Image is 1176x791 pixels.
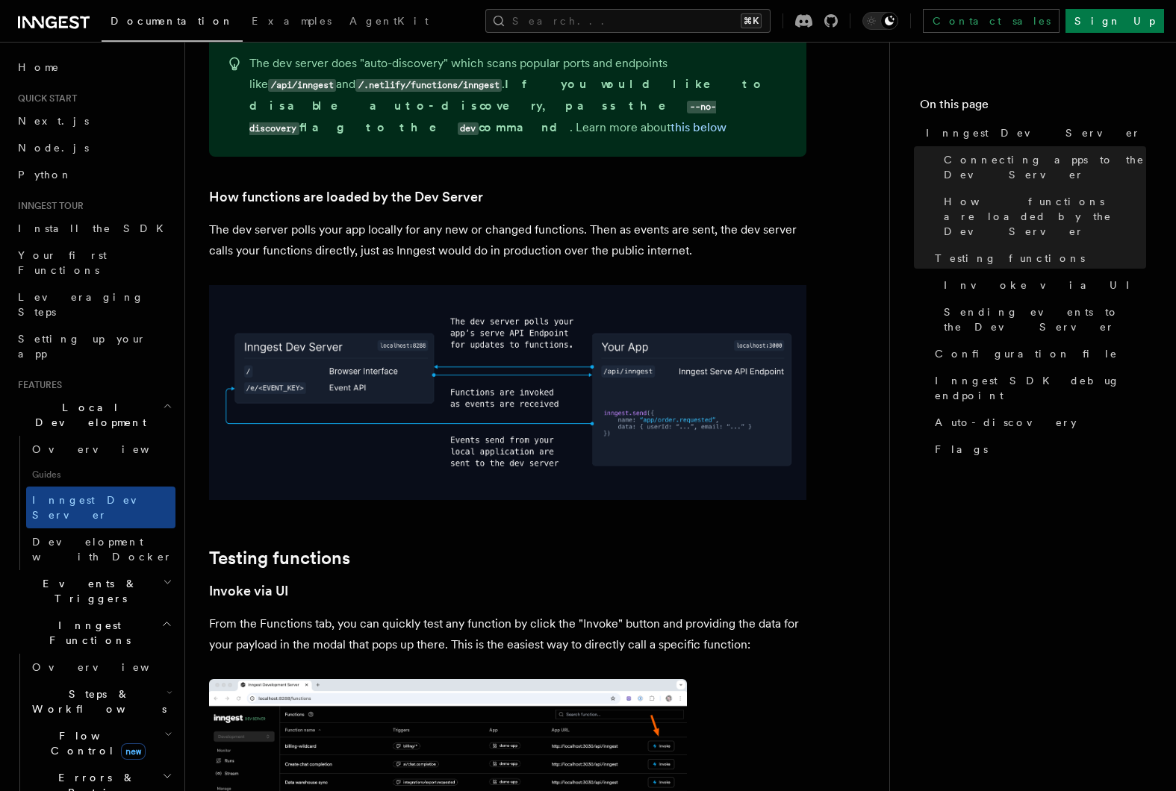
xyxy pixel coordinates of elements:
[18,60,60,75] span: Home
[26,436,175,463] a: Overview
[741,13,762,28] kbd: ⌘K
[209,548,350,569] a: Testing functions
[18,291,144,318] span: Leveraging Steps
[249,101,716,135] code: --no-discovery
[252,15,332,27] span: Examples
[18,249,107,276] span: Your first Functions
[458,122,479,135] code: dev
[111,15,234,27] span: Documentation
[935,251,1085,266] span: Testing functions
[26,528,175,570] a: Development with Docker
[12,379,62,391] span: Features
[18,333,146,360] span: Setting up your app
[1065,9,1164,33] a: Sign Up
[671,120,727,134] a: this below
[929,409,1146,436] a: Auto-discovery
[920,119,1146,146] a: Inngest Dev Server
[26,722,175,764] button: Flow Controlnew
[12,200,84,212] span: Inngest tour
[938,272,1146,298] a: Invoke via UI
[920,96,1146,119] h4: On this page
[12,242,175,284] a: Your first Functions
[18,115,89,127] span: Next.js
[32,494,160,521] span: Inngest Dev Server
[26,487,175,528] a: Inngest Dev Server
[929,367,1146,409] a: Inngest SDK debug endpoint
[944,152,1146,182] span: Connecting apps to the Dev Server
[26,681,175,722] button: Steps & Workflows
[929,340,1146,367] a: Configuration file
[12,284,175,325] a: Leveraging Steps
[18,169,72,181] span: Python
[929,436,1146,463] a: Flags
[12,570,175,612] button: Events & Triggers
[944,278,1142,293] span: Invoke via UI
[12,134,175,161] a: Node.js
[18,142,89,154] span: Node.js
[249,53,788,139] p: The dev server does "auto-discovery" which scans popular ports and endpoints like and . . Learn m...
[938,188,1146,245] a: How functions are loaded by the Dev Server
[923,9,1060,33] a: Contact sales
[26,687,167,716] span: Steps & Workflows
[209,285,806,500] img: dev-server-diagram-v2.png
[944,304,1146,334] span: Sending events to the Dev Server
[935,415,1077,430] span: Auto-discovery
[12,576,163,606] span: Events & Triggers
[32,661,186,673] span: Overview
[26,654,175,681] a: Overview
[32,536,172,563] span: Development with Docker
[12,618,161,648] span: Inngest Functions
[12,93,77,104] span: Quick start
[944,194,1146,239] span: How functions are loaded by the Dev Server
[12,54,175,81] a: Home
[249,77,765,134] strong: If you would like to disable auto-discovery, pass the flag to the command
[209,187,483,207] a: How functions are loaded by the Dev Server
[268,79,336,92] code: /api/inngest
[938,298,1146,340] a: Sending events to the Dev Server
[12,215,175,242] a: Install the SDK
[12,161,175,188] a: Python
[102,4,243,42] a: Documentation
[935,442,988,457] span: Flags
[12,107,175,134] a: Next.js
[26,463,175,487] span: Guides
[340,4,438,40] a: AgentKit
[355,79,502,92] code: /.netlify/functions/inngest
[12,612,175,654] button: Inngest Functions
[209,581,288,601] a: Invoke via UI
[12,394,175,436] button: Local Development
[926,125,1141,140] span: Inngest Dev Server
[32,443,186,455] span: Overview
[938,146,1146,188] a: Connecting apps to the Dev Server
[12,436,175,570] div: Local Development
[209,219,806,261] p: The dev server polls your app locally for any new or changed functions. Then as events are sent, ...
[12,400,163,430] span: Local Development
[209,613,806,655] p: From the Functions tab, you can quickly test any function by click the "Invoke" button and provid...
[243,4,340,40] a: Examples
[485,9,771,33] button: Search...⌘K
[18,222,172,234] span: Install the SDK
[862,12,898,30] button: Toggle dark mode
[349,15,429,27] span: AgentKit
[26,728,164,758] span: Flow Control
[12,325,175,367] a: Setting up your app
[121,743,146,760] span: new
[935,346,1118,361] span: Configuration file
[929,245,1146,272] a: Testing functions
[935,373,1146,403] span: Inngest SDK debug endpoint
